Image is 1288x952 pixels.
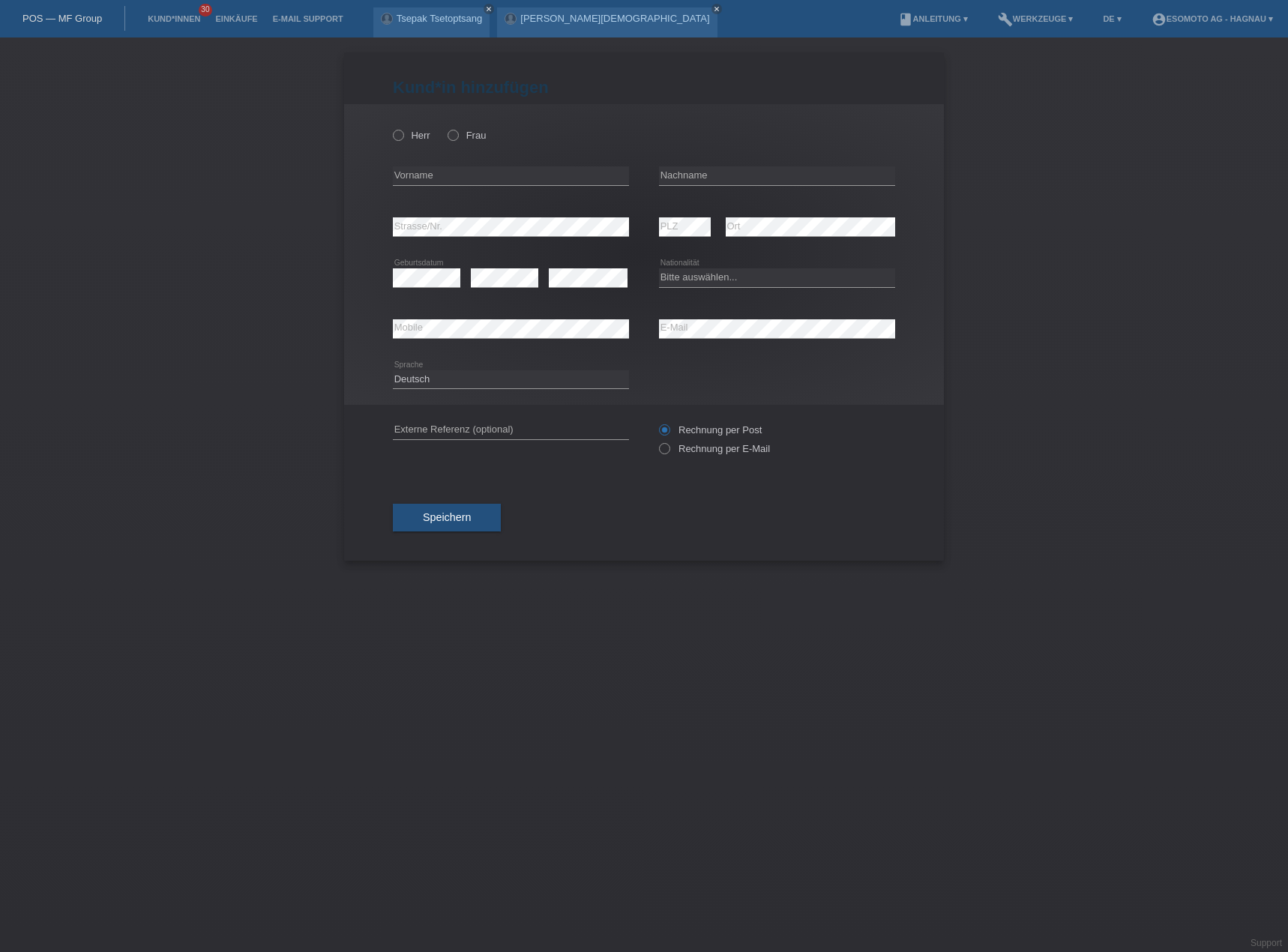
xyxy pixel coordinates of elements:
[1251,938,1282,948] a: Support
[1152,12,1167,27] i: account_circle
[891,14,975,23] a: bookAnleitung ▾
[448,130,457,139] input: Frau
[659,424,762,436] label: Rechnung per Post
[423,511,471,523] span: Speichern
[265,14,351,23] a: E-Mail Support
[520,13,709,24] a: [PERSON_NAME][DEMOGRAPHIC_DATA]
[998,12,1013,27] i: build
[448,130,486,141] label: Frau
[659,443,770,454] label: Rechnung per E-Mail
[393,504,501,532] button: Speichern
[485,5,493,13] i: close
[140,14,208,23] a: Kund*innen
[484,4,494,14] a: close
[659,424,669,443] input: Rechnung per Post
[208,14,265,23] a: Einkäufe
[713,5,720,13] i: close
[898,12,913,27] i: book
[393,78,895,97] h1: Kund*in hinzufügen
[1144,14,1281,23] a: account_circleEsomoto AG - Hagnau ▾
[659,443,669,462] input: Rechnung per E-Mail
[711,4,722,14] a: close
[199,4,212,16] span: 30
[393,130,430,141] label: Herr
[397,13,483,24] a: Tsepak Tsetoptsang
[22,13,102,24] a: POS — MF Group
[1095,14,1128,23] a: DE ▾
[990,14,1081,23] a: buildWerkzeuge ▾
[393,130,403,139] input: Herr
